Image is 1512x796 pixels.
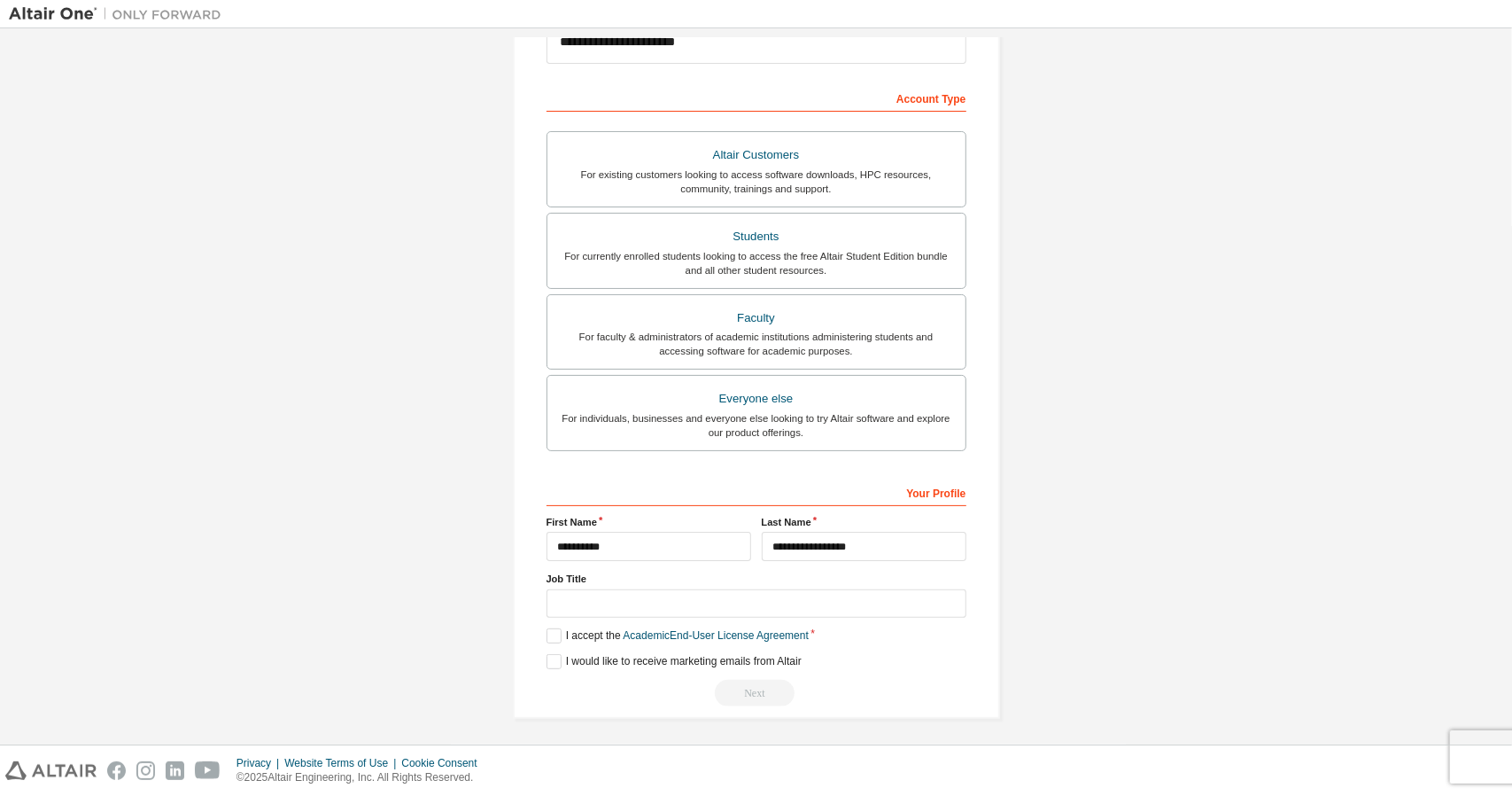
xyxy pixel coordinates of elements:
[558,224,955,249] div: Students
[558,330,955,358] div: For faculty & administrators of academic institutions administering students and accessing softwa...
[547,478,966,506] div: Your Profile
[547,515,751,529] label: First Name
[107,761,126,780] img: facebook.svg
[236,770,488,785] p: © 2025 Altair Engineering, Inc. All Rights Reserved.
[762,515,966,529] label: Last Name
[547,628,809,644] label: I accept the
[547,654,802,669] label: I would like to receive marketing emails from Altair
[547,572,966,586] label: Job Title
[9,5,230,23] img: Altair One
[558,168,955,196] div: For existing customers looking to access software downloads, HPC resources, community, trainings ...
[624,629,809,642] a: Academic End-User License Agreement
[401,756,487,770] div: Cookie Consent
[5,761,97,780] img: altair_logo.svg
[547,680,966,706] div: Read and acccept EULA to continue
[558,306,955,331] div: Faculty
[136,761,155,780] img: instagram.svg
[547,83,966,112] div: Account Type
[558,249,955,277] div: For currently enrolled students looking to access the free Altair Student Edition bundle and all ...
[558,411,955,440] div: For individuals, businesses and everyone else looking to try Altair software and explore our prod...
[236,756,284,770] div: Privacy
[284,756,401,770] div: Website Terms of Use
[558,386,955,411] div: Everyone else
[558,143,955,168] div: Altair Customers
[166,761,184,780] img: linkedin.svg
[195,761,221,780] img: youtube.svg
